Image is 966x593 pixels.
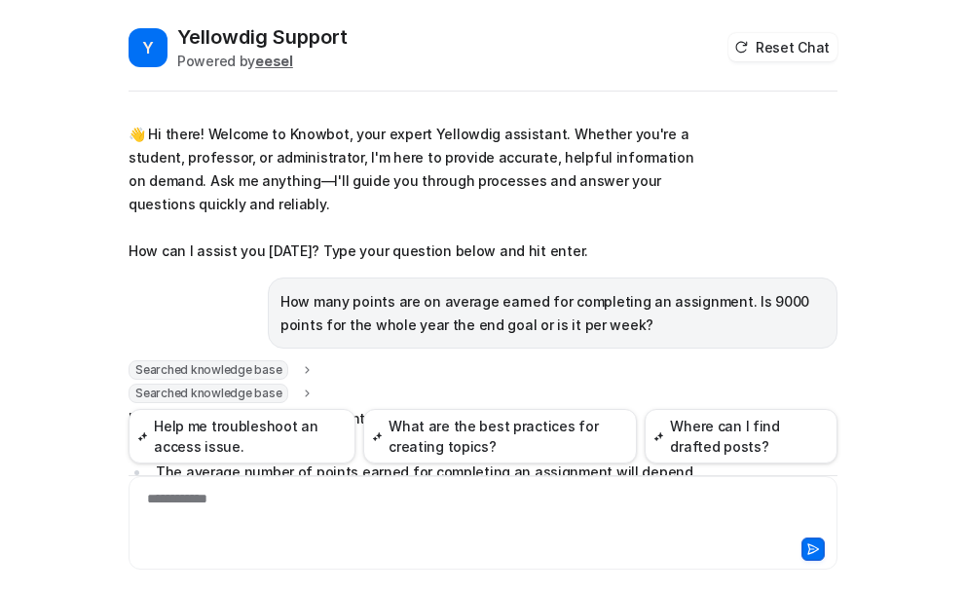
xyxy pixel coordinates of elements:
h2: Yellowdig Support [177,23,348,51]
b: eesel [255,53,293,69]
p: 👋 Hi there! Welcome to Knowbot, your expert Yellowdig assistant. Whether you're a student, profes... [129,123,698,263]
p: How many points are on average earned for completing an assignment. Is 9000 points for the whole ... [280,290,825,337]
span: Searched knowledge base [129,360,288,380]
button: Reset Chat [728,33,837,61]
button: Help me troubleshoot an access issue. [129,409,355,463]
span: Y [129,28,167,67]
span: Searched knowledge base [129,384,288,403]
div: Powered by [177,51,348,71]
button: Where can I find drafted posts? [645,409,837,463]
p: Here's what I found regarding points in Yellowdig: [129,407,698,430]
button: What are the best practices for creating topics? [363,409,637,463]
